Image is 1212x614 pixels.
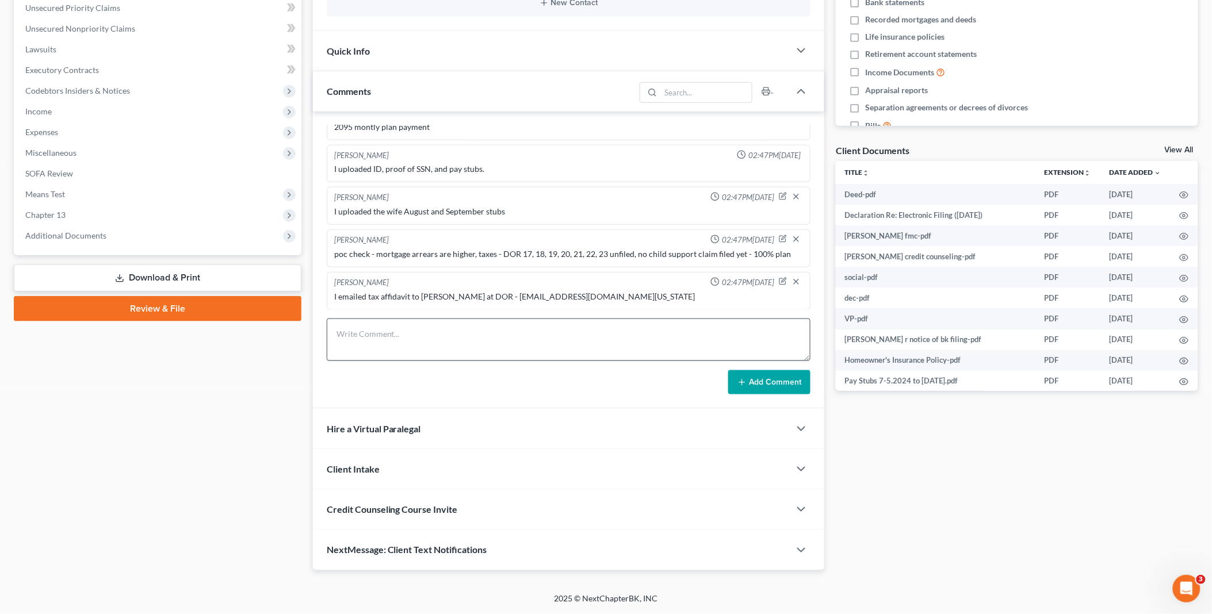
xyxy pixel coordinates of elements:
[25,231,106,240] span: Additional Documents
[1035,184,1100,205] td: PDF
[1100,246,1171,267] td: [DATE]
[1173,575,1200,603] iframe: Intercom live chat
[25,65,99,75] span: Executory Contracts
[25,3,120,13] span: Unsecured Priority Claims
[25,210,66,220] span: Chapter 13
[836,184,1035,205] td: Deed-pdf
[25,44,56,54] span: Lawsuits
[1100,308,1171,329] td: [DATE]
[1100,371,1171,392] td: [DATE]
[334,192,389,204] div: [PERSON_NAME]
[1100,329,1171,350] td: [DATE]
[1035,308,1100,329] td: PDF
[16,60,301,80] a: Executory Contracts
[836,287,1035,308] td: dec-pdf
[25,127,58,137] span: Expenses
[1035,329,1100,350] td: PDF
[722,235,774,245] span: 02:47PM[DATE]
[863,170,870,176] i: unfold_more
[722,192,774,203] span: 02:47PM[DATE]
[836,144,909,156] div: Client Documents
[836,350,1035,371] td: Homeowner's Insurance Policy-pdf
[866,85,928,96] span: Appraisal reports
[866,48,977,60] span: Retirement account statements
[836,267,1035,287] td: social-pdf
[866,31,945,43] span: Life insurance policies
[16,163,301,184] a: SOFA Review
[1035,205,1100,225] td: PDF
[16,39,301,60] a: Lawsuits
[14,296,301,321] a: Review & File
[1035,371,1100,392] td: PDF
[1100,184,1171,205] td: [DATE]
[334,150,389,161] div: [PERSON_NAME]
[25,189,65,199] span: Means Test
[327,45,370,56] span: Quick Info
[16,18,301,39] a: Unsecured Nonpriority Claims
[1165,146,1194,154] a: View All
[334,121,804,133] div: 2095 montly plan payment
[836,225,1035,246] td: [PERSON_NAME] fmc-pdf
[334,163,804,175] div: I uploaded ID, proof of SSN, and pay stubs.
[866,120,881,132] span: Bills
[1110,168,1161,176] a: Date Added expand_more
[1045,168,1091,176] a: Extensionunfold_more
[1035,225,1100,246] td: PDF
[1100,350,1171,371] td: [DATE]
[1084,170,1091,176] i: unfold_more
[14,264,301,291] a: Download & Print
[748,150,801,161] span: 02:47PM[DATE]
[866,102,1029,113] span: Separation agreements or decrees of divorces
[25,106,52,116] span: Income
[1100,205,1171,225] td: [DATE]
[845,168,870,176] a: Titleunfold_more
[1196,575,1206,584] span: 3
[25,86,130,95] span: Codebtors Insiders & Notices
[327,463,380,474] span: Client Intake
[327,86,371,97] span: Comments
[1035,246,1100,267] td: PDF
[866,67,935,78] span: Income Documents
[25,148,77,158] span: Miscellaneous
[728,370,810,394] button: Add Comment
[866,14,977,25] span: Recorded mortgages and deeds
[278,593,934,614] div: 2025 © NextChapterBK, INC
[327,544,487,555] span: NextMessage: Client Text Notifications
[25,24,135,33] span: Unsecured Nonpriority Claims
[1154,170,1161,176] i: expand_more
[334,248,804,260] div: poc check - mortgage arrears are higher, taxes - DOR 17, 18, 19, 20, 21, 22, 23 unfiled, no child...
[327,423,421,434] span: Hire a Virtual Paralegal
[1100,287,1171,308] td: [DATE]
[334,206,804,217] div: I uploaded the wife August and September stubs
[836,329,1035,350] td: [PERSON_NAME] r notice of bk filing-pdf
[836,205,1035,225] td: Declaration Re: Electronic Filing ([DATE])
[334,235,389,246] div: [PERSON_NAME]
[25,168,73,178] span: SOFA Review
[1100,267,1171,287] td: [DATE]
[334,291,804,302] div: I emailed tax affidavit to [PERSON_NAME] at DOR - [EMAIL_ADDRESS][DOMAIN_NAME][US_STATE]
[327,504,458,515] span: Credit Counseling Course Invite
[1035,267,1100,287] td: PDF
[1035,287,1100,308] td: PDF
[1100,225,1171,246] td: [DATE]
[334,277,389,289] div: [PERSON_NAME]
[1035,350,1100,371] td: PDF
[836,246,1035,267] td: [PERSON_NAME] credit counseling-pdf
[661,83,752,102] input: Search...
[836,371,1035,392] td: Pay Stubs 7-5.2024 to [DATE].pdf
[722,277,774,288] span: 02:47PM[DATE]
[836,308,1035,329] td: VP-pdf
